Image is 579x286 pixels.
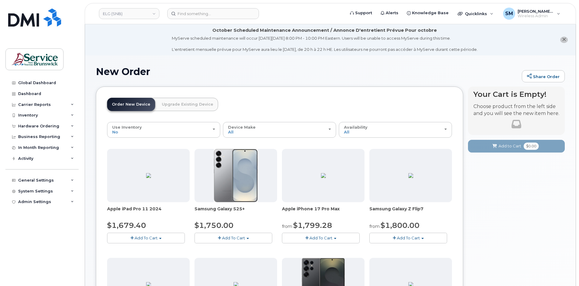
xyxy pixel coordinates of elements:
img: 207EC68E-9F4F-47C4-ABFE-B92680B90D3F.png [321,173,326,178]
button: Add To Cart [369,233,447,243]
button: Add to Cart $0.00 [468,140,565,152]
span: All [228,130,234,134]
div: Apple iPad Pro 11 2024 [107,206,190,218]
span: $1,800.00 [381,221,420,230]
span: Use Inventory [112,125,142,130]
div: Samsung Galaxy S25+ [195,206,277,218]
span: Add To Cart [309,235,332,240]
span: $1,679.40 [107,221,146,230]
small: from [369,224,380,229]
button: Add To Cart [107,233,185,243]
button: Device Make All [223,122,336,138]
a: Share Order [522,70,565,82]
span: Add To Cart [222,235,245,240]
span: All [344,130,349,134]
div: Apple iPhone 17 Pro Max [282,206,365,218]
img: s25plus.png [214,149,257,202]
button: Add To Cart [282,233,360,243]
span: $0.00 [524,143,539,150]
span: Add To Cart [135,235,158,240]
div: October Scheduled Maintenance Announcement / Annonce D'entretient Prévue Pour octobre [212,27,437,34]
h4: Your Cart is Empty! [473,90,559,98]
div: MyServe scheduled maintenance will occur [DATE][DATE] 8:00 PM - 10:00 PM Eastern. Users will be u... [172,35,478,52]
span: $1,799.28 [293,221,332,230]
img: BF9CF08C-A21D-4331-90BE-D58B11F67180.png [146,173,151,178]
p: Choose product from the left side and you will see the new item here. [473,103,559,117]
a: Upgrade Existing Device [157,98,218,111]
span: Add To Cart [397,235,420,240]
span: Availability [344,125,368,130]
h1: New Order [96,66,519,77]
span: No [112,130,118,134]
span: Add to Cart [499,143,521,149]
button: close notification [560,37,568,43]
a: Order New Device [107,98,155,111]
button: Availability All [339,122,452,138]
img: 61A58039-834C-4ED4-B74F-4684F27FBE9B.png [408,173,413,178]
button: Use Inventory No [107,122,220,138]
span: Device Make [228,125,256,130]
small: from [282,224,292,229]
button: Add To Cart [195,233,272,243]
div: Samsung Galaxy Z Flip7 [369,206,452,218]
span: $1,750.00 [195,221,234,230]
